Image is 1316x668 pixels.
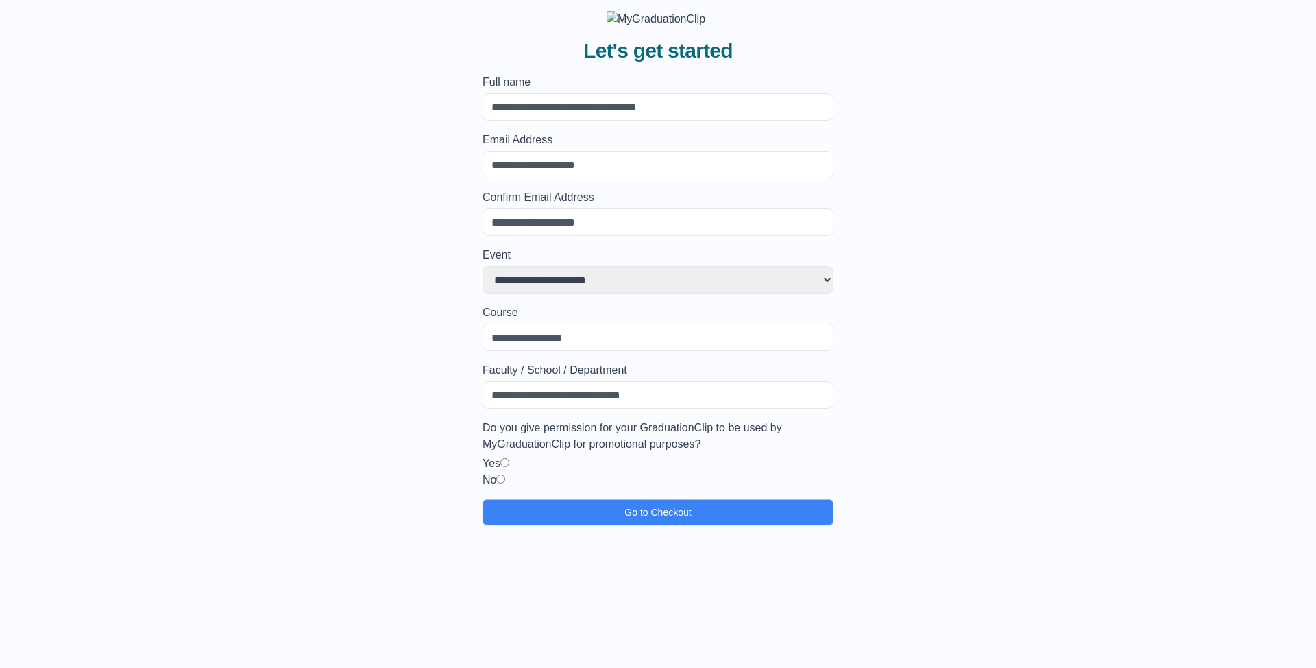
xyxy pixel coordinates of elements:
button: Go to Checkout [483,499,833,525]
label: Do you give permission for your GraduationClip to be used by MyGraduationClip for promotional pur... [483,420,833,453]
label: Event [483,247,833,263]
label: No [483,474,496,486]
img: MyGraduationClip [607,11,709,27]
label: Faculty / School / Department [483,362,833,379]
label: Full name [483,74,833,91]
label: Course [483,305,833,321]
label: Confirm Email Address [483,189,833,206]
label: Yes [483,457,500,469]
label: Email Address [483,132,833,148]
span: Let's get started [583,38,733,63]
